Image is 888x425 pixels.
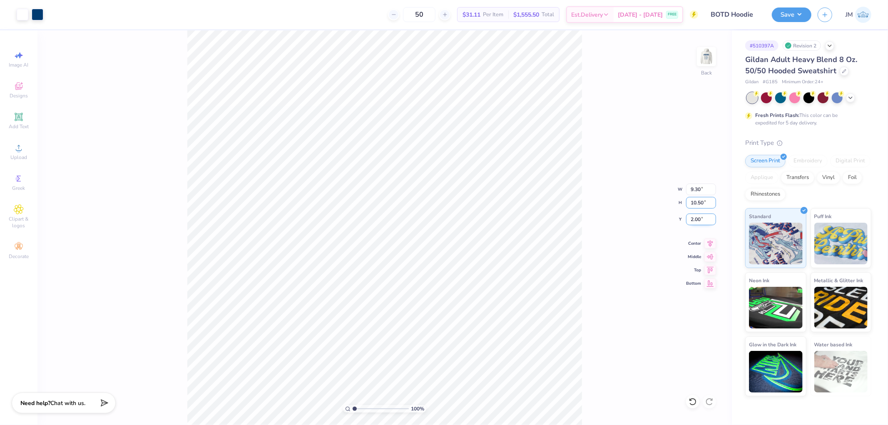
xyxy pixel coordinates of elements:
span: Minimum Order: 24 + [782,79,823,86]
div: Digital Print [830,155,871,167]
span: Metallic & Glitter Ink [814,276,863,285]
div: This color can be expedited for 5 day delivery. [755,112,858,127]
div: Applique [745,171,779,184]
span: Chat with us. [50,399,85,407]
span: Clipart & logos [4,216,33,229]
span: Per Item [483,10,503,19]
span: Add Text [9,123,29,130]
div: Revision 2 [783,40,821,51]
img: Metallic & Glitter Ink [814,287,868,328]
div: Screen Print [745,155,786,167]
span: # G185 [763,79,778,86]
span: Upload [10,154,27,161]
img: Neon Ink [749,287,803,328]
img: Joshua Macky Gaerlan [855,7,871,23]
span: Center [686,241,701,246]
div: Rhinestones [745,188,786,201]
div: Vinyl [817,171,840,184]
span: 100 % [411,405,424,413]
img: Water based Ink [814,351,868,393]
img: Standard [749,223,803,264]
span: $1,555.50 [513,10,539,19]
span: Designs [10,92,28,99]
div: Transfers [781,171,814,184]
img: Puff Ink [814,223,868,264]
span: Glow in the Dark Ink [749,340,796,349]
span: Est. Delivery [571,10,603,19]
span: Greek [12,185,25,191]
span: Gildan [745,79,759,86]
div: # 510397A [745,40,779,51]
span: FREE [668,12,677,17]
img: Back [698,48,715,65]
span: Neon Ink [749,276,769,285]
span: Bottom [686,281,701,286]
div: Print Type [745,138,871,148]
input: Untitled Design [704,6,766,23]
span: Decorate [9,253,29,260]
button: Save [772,7,811,22]
span: JM [846,10,853,20]
div: Foil [843,171,862,184]
span: Top [686,267,701,273]
span: Middle [686,254,701,260]
img: Glow in the Dark Ink [749,351,803,393]
a: JM [846,7,871,23]
span: Image AI [9,62,29,68]
input: – – [403,7,435,22]
strong: Fresh Prints Flash: [755,112,799,119]
span: Standard [749,212,771,221]
strong: Need help? [20,399,50,407]
span: Total [542,10,554,19]
span: Water based Ink [814,340,853,349]
span: $31.11 [463,10,480,19]
div: Embroidery [788,155,828,167]
span: Puff Ink [814,212,832,221]
div: Back [701,69,712,77]
span: [DATE] - [DATE] [618,10,663,19]
span: Gildan Adult Heavy Blend 8 Oz. 50/50 Hooded Sweatshirt [745,55,857,76]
